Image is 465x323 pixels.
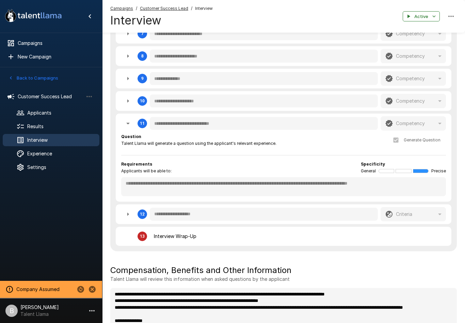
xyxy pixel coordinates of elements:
[396,120,425,127] p: Competency
[141,76,144,81] div: 9
[431,168,446,174] span: Precise
[140,212,145,217] div: 12
[121,140,276,147] span: Talent Llama will generate a question using the applicant's relevant experience.
[140,6,188,11] u: Customer Success Lead
[404,137,440,143] span: Generate Question
[140,234,145,239] div: 13
[110,6,133,11] u: Campaigns
[110,265,457,276] h5: Compensation, Benefits and Other Information
[396,211,412,218] p: Criteria
[116,24,451,44] div: 7
[116,204,451,224] div: 12
[361,168,376,174] span: General
[116,46,451,66] div: 8
[396,53,425,60] p: Competency
[396,75,425,82] p: Competency
[396,30,425,37] p: Competency
[116,91,451,111] div: 10
[396,98,425,104] p: Competency
[121,134,141,139] b: Question
[110,13,213,28] h4: Interview
[403,11,440,22] button: Active
[154,233,196,240] p: Interview Wrap-Up
[361,161,385,167] b: Specificity
[141,54,144,58] div: 8
[110,276,457,283] p: Talent Llama will review this information when asked questions by the applicant
[141,31,144,36] div: 7
[140,121,145,126] div: 11
[195,5,213,12] span: Interview
[116,114,451,202] div: 11QuestionTalent Llama will generate a question using the applicant's relevant experience.Generat...
[140,99,145,103] div: 10
[136,5,137,12] span: /
[116,69,451,88] div: 9
[121,168,172,174] span: Applicants will be able to:
[121,161,152,167] b: Requirements
[191,5,192,12] span: /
